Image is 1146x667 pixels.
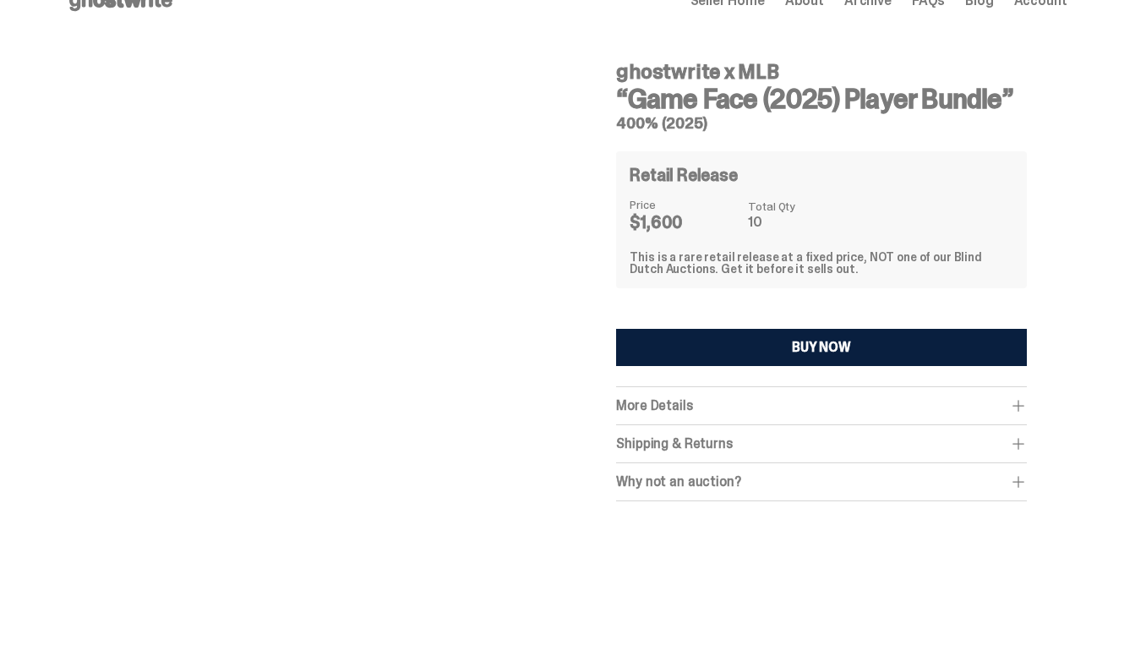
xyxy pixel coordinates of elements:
[748,200,795,212] dt: Total Qty
[616,85,1026,112] h3: “Game Face (2025) Player Bundle”
[748,216,795,229] dd: 10
[630,167,737,183] h4: Retail Release
[616,473,1026,490] div: Why not an auction?
[630,251,1012,275] div: This is a rare retail release at a fixed price, NOT one of our Blind Dutch Auctions. Get it befor...
[616,116,1026,131] h5: 400% (2025)
[630,199,714,210] dt: Price
[616,396,692,414] span: More Details
[792,341,851,354] div: BUY NOW
[616,329,1026,366] button: BUY NOW
[616,435,1026,452] div: Shipping & Returns
[616,62,1026,82] h4: ghostwrite x MLB
[630,214,714,231] dd: $1,600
